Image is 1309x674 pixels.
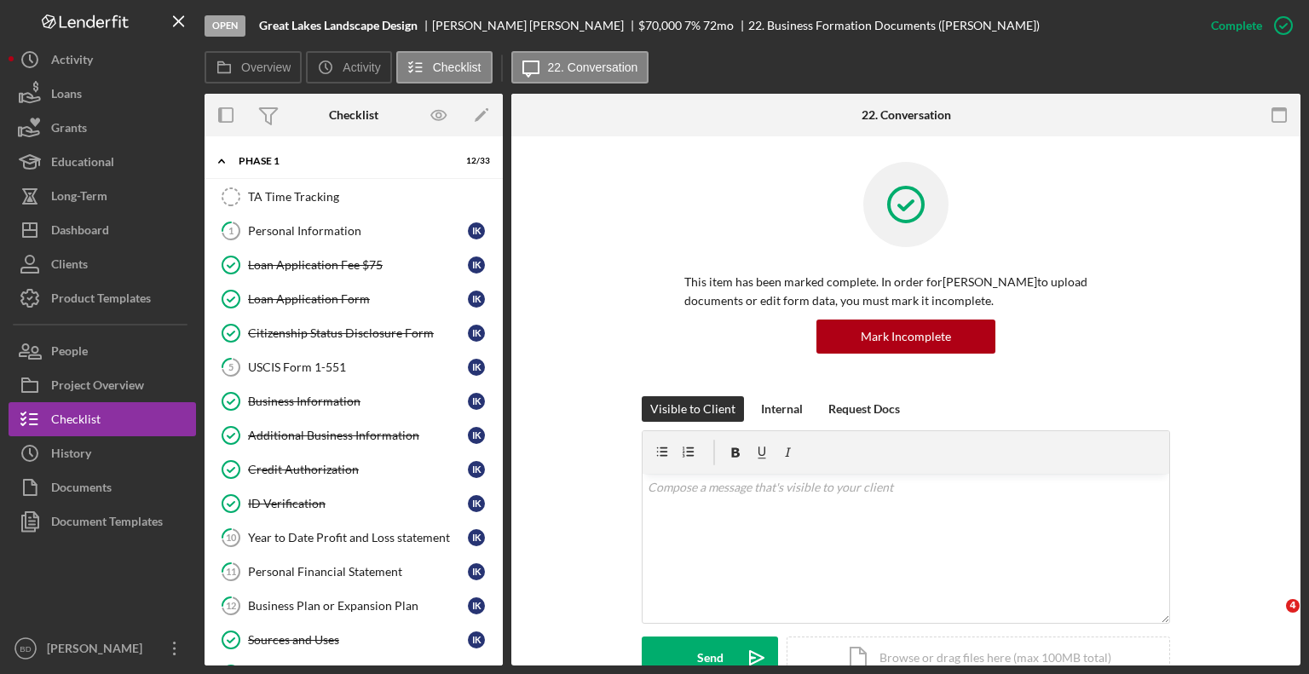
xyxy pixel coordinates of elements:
div: Personal Financial Statement [248,565,468,579]
p: This item has been marked complete. In order for [PERSON_NAME] to upload documents or edit form d... [684,273,1127,311]
tspan: 11 [226,566,236,577]
div: Grants [51,111,87,149]
div: I K [468,529,485,546]
iframe: Intercom live chat [1251,599,1292,640]
div: Visible to Client [650,396,735,422]
a: 10Year to Date Profit and Loss statementIK [213,521,494,555]
div: Open [205,15,245,37]
a: 5USCIS Form 1-551IK [213,350,494,384]
a: Loan Application FormIK [213,282,494,316]
div: Educational [51,145,114,183]
div: [PERSON_NAME] [43,631,153,670]
button: Complete [1194,9,1300,43]
button: BD[PERSON_NAME] [9,631,196,665]
div: Clients [51,247,88,285]
div: I K [468,256,485,274]
div: Personal Information [248,224,468,238]
span: 4 [1286,599,1300,613]
div: USCIS Form 1-551 [248,360,468,374]
a: History [9,436,196,470]
div: 7 % [684,19,701,32]
tspan: 5 [228,361,234,372]
button: Checklist [396,51,493,84]
div: I K [468,393,485,410]
a: Credit AuthorizationIK [213,452,494,487]
a: 11Personal Financial StatementIK [213,555,494,589]
a: Educational [9,145,196,179]
div: TA Time Tracking [248,190,493,204]
a: People [9,334,196,368]
label: Activity [343,60,380,74]
text: BD [20,644,31,654]
div: I K [468,563,485,580]
button: Activity [9,43,196,77]
div: 72 mo [703,19,734,32]
div: I K [468,597,485,614]
div: Product Templates [51,281,151,320]
div: People [51,334,88,372]
div: Citizenship Status Disclosure Form [248,326,468,340]
div: I K [468,631,485,648]
button: Clients [9,247,196,281]
span: $70,000 [638,18,682,32]
div: I K [468,359,485,376]
b: Great Lakes Landscape Design [259,19,418,32]
div: Year to Date Profit and Loss statement [248,531,468,544]
button: 22. Conversation [511,51,649,84]
a: Sources and UsesIK [213,623,494,657]
div: I K [468,325,485,342]
div: Request Docs [828,396,900,422]
div: I K [468,427,485,444]
button: Document Templates [9,504,196,539]
div: Project Overview [51,368,144,406]
div: Checklist [329,108,378,122]
div: Sources and Uses [248,633,468,647]
div: Documents [51,470,112,509]
div: I K [468,291,485,308]
button: Request Docs [820,396,908,422]
div: Loans [51,77,82,115]
div: 22. Business Formation Documents ([PERSON_NAME]) [748,19,1040,32]
a: TA Time Tracking [213,180,494,214]
button: Documents [9,470,196,504]
button: Mark Incomplete [816,320,995,354]
a: Loan Application Fee $75IK [213,248,494,282]
button: Overview [205,51,302,84]
label: Overview [241,60,291,74]
div: I K [468,222,485,239]
div: Activity [51,43,93,81]
div: Additional Business Information [248,429,468,442]
button: Visible to Client [642,396,744,422]
button: Dashboard [9,213,196,247]
div: Dashboard [51,213,109,251]
label: 22. Conversation [548,60,638,74]
a: Additional Business InformationIK [213,418,494,452]
a: Business InformationIK [213,384,494,418]
button: Product Templates [9,281,196,315]
a: 12Business Plan or Expansion PlanIK [213,589,494,623]
div: Mark Incomplete [861,320,951,354]
button: Checklist [9,402,196,436]
div: Business Plan or Expansion Plan [248,599,468,613]
div: ID Verification [248,497,468,510]
button: Project Overview [9,368,196,402]
button: Grants [9,111,196,145]
div: Checklist [51,402,101,441]
div: Long-Term [51,179,107,217]
a: Citizenship Status Disclosure FormIK [213,316,494,350]
button: Long-Term [9,179,196,213]
div: Loan Application Form [248,292,468,306]
div: Complete [1211,9,1262,43]
div: [PERSON_NAME] [PERSON_NAME] [432,19,638,32]
button: Activity [306,51,391,84]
